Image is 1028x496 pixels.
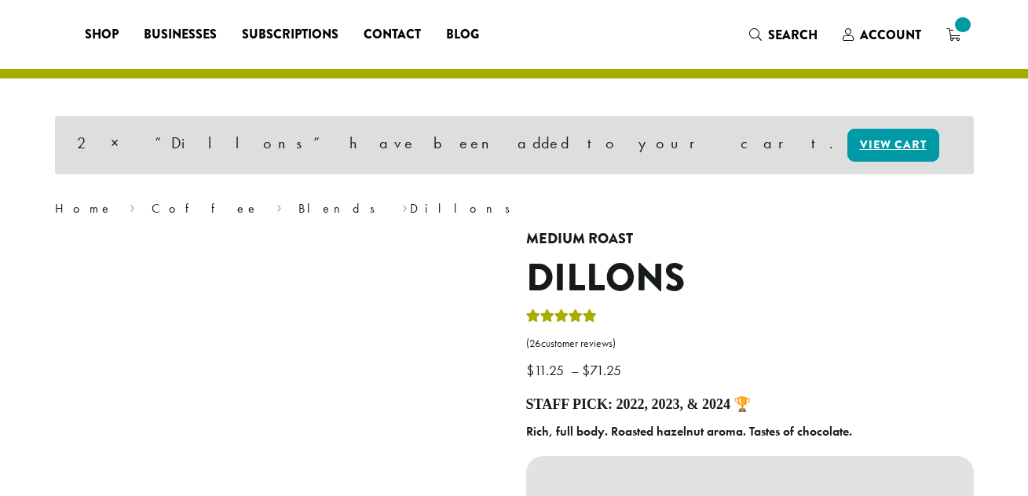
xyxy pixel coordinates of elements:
nav: Breadcrumb [55,199,974,218]
a: Search [737,22,830,48]
bdi: 11.25 [526,361,568,379]
span: $ [526,361,534,379]
a: Coffee [152,200,259,217]
a: Shop [72,22,131,47]
h4: Medium Roast [526,231,974,248]
span: › [130,194,135,218]
span: 26 [529,337,541,350]
a: (26customer reviews) [526,336,974,352]
div: 2 × “Dillons” have been added to your cart. [55,116,974,174]
span: Blog [446,25,479,45]
a: Blends [298,200,386,217]
b: Rich, full body. Roasted hazelnut aroma. Tastes of chocolate. [526,423,852,439]
span: Account [860,26,921,44]
h4: Staff Pick: 2022, 2023, & 2024 🏆 [526,396,974,414]
span: Businesses [144,25,217,45]
span: Contact [364,25,421,45]
span: $ [582,361,590,379]
h1: Dillons [526,256,974,301]
bdi: 71.25 [582,361,625,379]
span: › [276,194,282,218]
a: Home [55,200,113,217]
span: Search [768,26,818,44]
a: View cart [847,129,939,162]
span: – [571,361,579,379]
span: › [402,194,408,218]
div: Rated 5.00 out of 5 [526,307,597,330]
span: Shop [85,25,119,45]
span: Subscriptions [242,25,338,45]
